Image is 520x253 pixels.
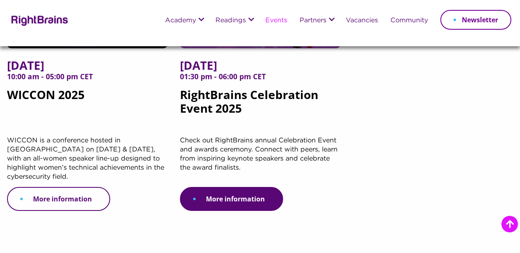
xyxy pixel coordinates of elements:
[180,59,340,72] span: [DATE]
[7,187,110,211] a: More information
[215,17,246,24] a: Readings
[346,17,378,24] a: Vacancies
[7,59,168,72] span: [DATE]
[165,17,196,24] a: Academy
[180,72,340,88] span: 01:30 pm - 06:00 pm CET
[180,59,340,136] h5: RightBrains Celebration Event 2025
[180,136,340,187] p: Check out RightBrains annual Celebration Event and awards ceremony. Connect with peers, learn fro...
[180,187,283,211] a: More information
[265,17,287,24] a: Events
[7,72,168,88] span: 10:00 am - 05:00 pm CET
[300,17,326,24] a: Partners
[9,14,69,26] img: Rightbrains
[7,59,168,136] h5: WICCON 2025
[440,10,511,30] a: Newsletter
[7,136,168,187] p: WICCON is a conference hosted in [GEOGRAPHIC_DATA] on [DATE] & [DATE], with an all-women speaker ...
[390,17,428,24] a: Community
